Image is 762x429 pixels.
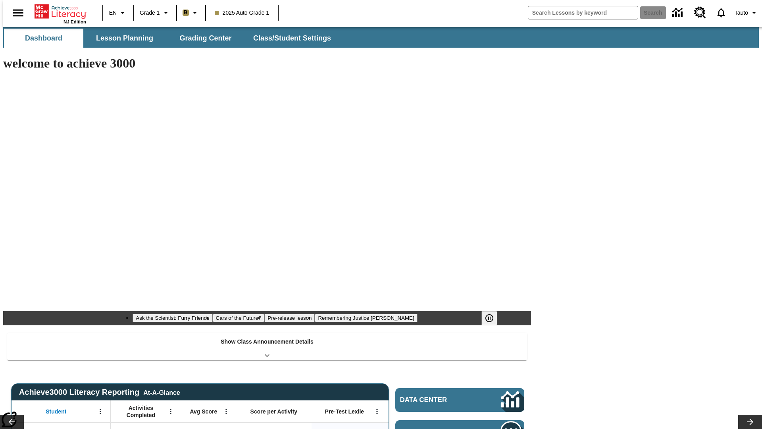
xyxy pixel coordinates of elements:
[6,1,30,25] button: Open side menu
[247,29,337,48] button: Class/Student Settings
[371,406,383,417] button: Open Menu
[3,27,759,48] div: SubNavbar
[3,29,338,48] div: SubNavbar
[133,314,212,322] button: Slide 1 Ask the Scientist: Furry Friends
[325,408,364,415] span: Pre-Test Lexile
[220,406,232,417] button: Open Menu
[109,9,117,17] span: EN
[35,3,86,24] div: Home
[738,415,762,429] button: Lesson carousel, Next
[143,388,180,396] div: At-A-Glance
[166,29,245,48] button: Grading Center
[63,19,86,24] span: NJ Edition
[711,2,731,23] a: Notifications
[137,6,174,20] button: Grade: Grade 1, Select a grade
[19,388,180,397] span: Achieve3000 Literacy Reporting
[735,9,748,17] span: Tauto
[215,9,269,17] span: 2025 Auto Grade 1
[106,6,131,20] button: Language: EN, Select a language
[400,396,474,404] span: Data Center
[85,29,164,48] button: Lesson Planning
[165,406,177,417] button: Open Menu
[395,388,524,412] a: Data Center
[179,6,203,20] button: Boost Class color is light brown. Change class color
[264,314,315,322] button: Slide 3 Pre-release lesson
[140,9,160,17] span: Grade 1
[190,408,217,415] span: Avg Score
[481,311,505,325] div: Pause
[668,2,689,24] a: Data Center
[4,29,83,48] button: Dashboard
[3,56,531,71] h1: welcome to achieve 3000
[528,6,638,19] input: search field
[221,338,314,346] p: Show Class Announcement Details
[94,406,106,417] button: Open Menu
[731,6,762,20] button: Profile/Settings
[250,408,298,415] span: Score per Activity
[184,8,188,17] span: B
[481,311,497,325] button: Pause
[213,314,265,322] button: Slide 2 Cars of the Future?
[46,408,66,415] span: Student
[689,2,711,23] a: Resource Center, Will open in new tab
[315,314,417,322] button: Slide 4 Remembering Justice O'Connor
[115,404,167,419] span: Activities Completed
[7,333,527,360] div: Show Class Announcement Details
[35,4,86,19] a: Home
